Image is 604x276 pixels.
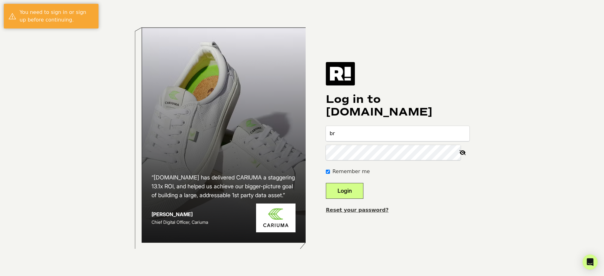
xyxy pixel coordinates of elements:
strong: [PERSON_NAME] [152,211,193,217]
input: Email [326,126,469,141]
a: Reset your password? [326,207,389,213]
h1: Log in to [DOMAIN_NAME] [326,93,469,118]
h2: “[DOMAIN_NAME] has delivered CARIUMA a staggering 13.1x ROI, and helped us achieve our bigger-pic... [152,173,296,200]
span: Chief Digital Officer, Cariuma [152,219,208,225]
div: You need to sign in or sign up before continuing. [20,9,94,24]
img: Cariuma [256,204,296,232]
label: Remember me [332,168,370,175]
button: Login [326,183,363,199]
div: Open Intercom Messenger [583,254,598,270]
img: Retention.com [326,62,355,85]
